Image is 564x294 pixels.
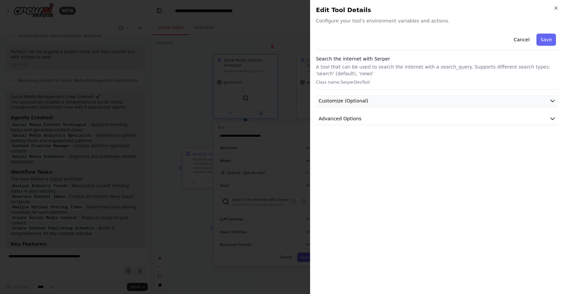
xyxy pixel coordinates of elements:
p: Class name: SerperDevTool [316,80,559,85]
span: Advanced Options [318,115,361,122]
span: Customize (Optional) [318,97,368,104]
button: Customize (Optional) [316,95,559,107]
h3: Search the internet with Serper [316,55,559,62]
button: Advanced Options [316,113,559,125]
button: Cancel [510,34,533,46]
button: Save [536,34,556,46]
h2: Edit Tool Details [316,5,559,15]
p: A tool that can be used to search the internet with a search_query. Supports different search typ... [316,64,559,77]
span: Configure your tool's environment variables and actions. [316,17,559,24]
